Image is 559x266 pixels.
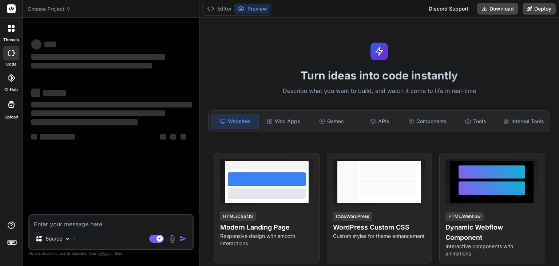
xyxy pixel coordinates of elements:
h4: Dynamic Webflow Component [445,222,538,243]
span: Choose Project [28,5,71,13]
button: Download [477,3,518,15]
button: Deploy [523,3,556,15]
span: ‌ [181,134,186,140]
p: Describe what you want to build, and watch it come to life in real-time [204,86,555,96]
span: ‌ [31,110,165,116]
span: ‌ [43,90,66,96]
h4: WordPress Custom CSS [333,222,426,232]
div: Tools [452,114,499,129]
label: threads [3,37,19,43]
div: Games [308,114,355,129]
div: CSS/WordPress [333,212,372,221]
label: code [6,61,16,67]
div: APIs [356,114,403,129]
p: Responsive design with smooth interactions [220,232,313,247]
p: Source [45,235,62,242]
div: Websites [211,114,259,129]
div: Discord Support [424,3,473,15]
div: HTML/CSS/JS [220,212,256,221]
div: Internal Tools [500,114,547,129]
span: ‌ [31,89,40,97]
span: ‌ [40,134,75,140]
div: Web Apps [260,114,307,129]
span: ‌ [170,134,176,140]
img: attachment [168,235,177,243]
button: Editor [204,4,234,14]
span: ‌ [31,134,37,140]
span: ‌ [31,54,165,60]
img: icon [179,235,187,242]
span: ‌ [31,102,192,107]
button: Preview [234,4,270,14]
h1: Turn ideas into code instantly [204,69,555,82]
p: Interactive components with animations [445,243,538,257]
img: Pick Models [64,236,71,242]
span: ‌ [160,134,166,140]
div: HTML/Webflow [445,212,484,221]
p: Always double-check its answers. Your in Bind [28,250,194,257]
span: ‌ [31,63,152,69]
label: Upload [4,114,18,120]
span: ‌ [31,39,41,50]
label: GitHub [4,87,18,93]
span: ‌ [31,119,138,125]
div: Components [404,114,451,129]
span: privacy [98,251,111,255]
p: Custom styles for theme enhancement [333,232,426,240]
span: ‌ [44,42,56,47]
h4: Modern Landing Page [220,222,313,232]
